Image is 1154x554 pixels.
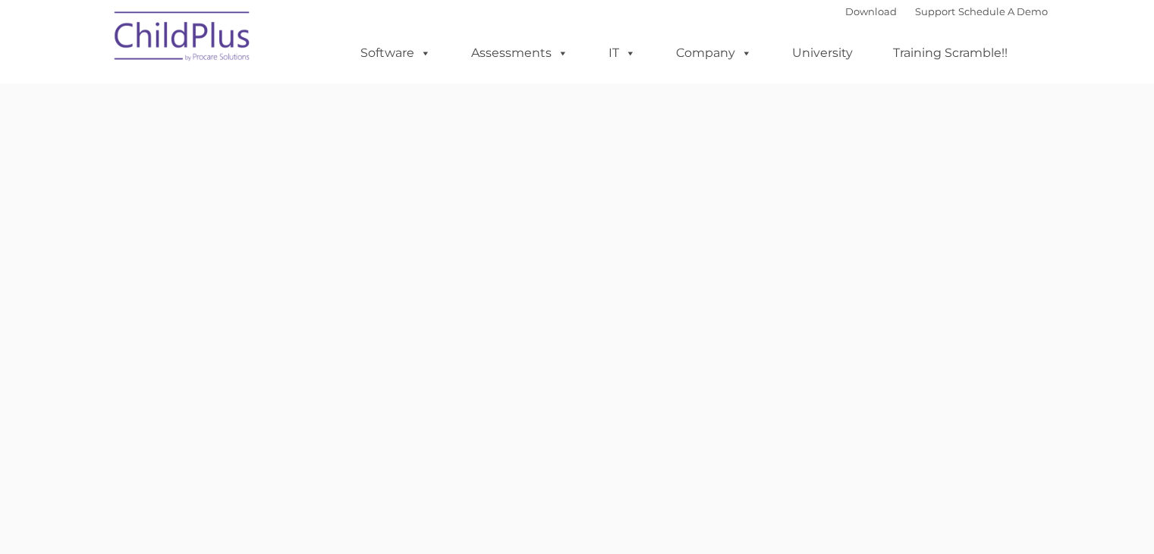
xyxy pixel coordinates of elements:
[958,5,1048,17] a: Schedule A Demo
[593,38,651,68] a: IT
[878,38,1023,68] a: Training Scramble!!
[107,1,259,77] img: ChildPlus by Procare Solutions
[661,38,767,68] a: Company
[345,38,446,68] a: Software
[915,5,955,17] a: Support
[845,5,897,17] a: Download
[845,5,1048,17] font: |
[456,38,583,68] a: Assessments
[777,38,868,68] a: University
